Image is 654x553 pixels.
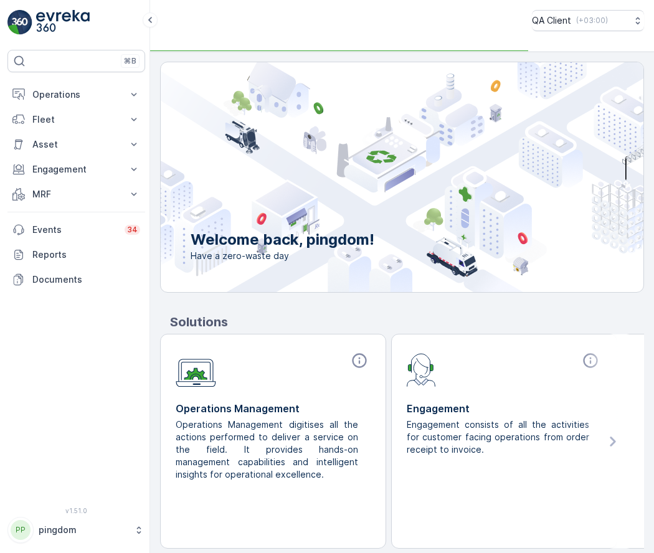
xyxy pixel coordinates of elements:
img: logo_light-DOdMpM7g.png [36,10,90,35]
button: Engagement [7,157,145,182]
a: Reports [7,242,145,267]
img: module-icon [176,352,216,387]
p: Fleet [32,113,120,126]
img: city illustration [105,62,643,292]
p: Asset [32,138,120,151]
p: Solutions [170,313,644,331]
img: logo [7,10,32,35]
button: Operations [7,82,145,107]
button: Asset [7,132,145,157]
button: Fleet [7,107,145,132]
p: 34 [127,225,138,235]
p: pingdom [39,524,128,536]
button: QA Client(+03:00) [532,10,644,31]
p: Events [32,224,117,236]
p: Operations Management [176,401,371,416]
a: Events34 [7,217,145,242]
p: Operations Management digitises all the actions performed to deliver a service on the field. It p... [176,418,361,481]
p: Welcome back, pingdom! [191,230,374,250]
span: v 1.51.0 [7,507,145,514]
p: MRF [32,188,120,201]
img: module-icon [407,352,436,387]
p: ⌘B [124,56,136,66]
a: Documents [7,267,145,292]
p: QA Client [532,14,571,27]
p: Operations [32,88,120,101]
p: Documents [32,273,140,286]
p: Engagement [32,163,120,176]
button: PPpingdom [7,517,145,543]
div: PP [11,520,31,540]
button: MRF [7,182,145,207]
p: Engagement [407,401,602,416]
p: Engagement consists of all the activities for customer facing operations from order receipt to in... [407,418,592,456]
span: Have a zero-waste day [191,250,374,262]
p: ( +03:00 ) [576,16,608,26]
p: Reports [32,248,140,261]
